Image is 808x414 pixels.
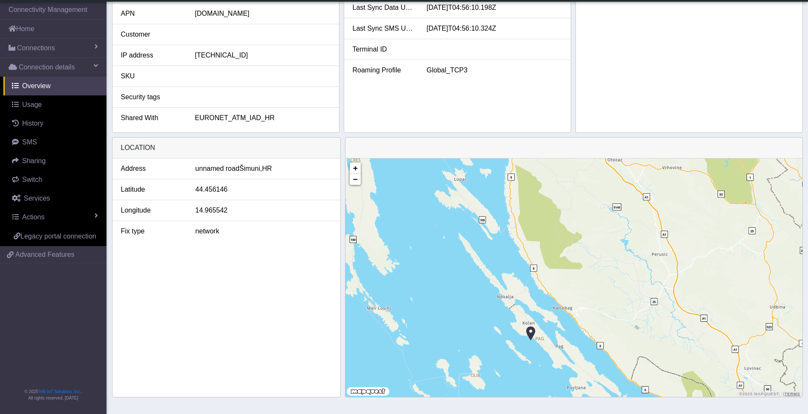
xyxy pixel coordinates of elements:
[3,114,106,133] a: History
[24,195,50,202] span: Services
[22,101,42,108] span: Usage
[346,3,420,13] div: Last Sync Data Usage
[3,152,106,170] a: Sharing
[115,184,189,195] div: Latitude
[262,164,272,174] span: HR
[115,113,189,123] div: Shared With
[785,392,800,396] a: Terms
[346,65,420,75] div: Roaming Profile
[22,213,44,221] span: Actions
[19,62,75,72] span: Connection details
[189,205,338,216] div: 14.965542
[195,114,275,121] span: EURONET_ATM_IAD_HR
[3,170,106,189] a: Switch
[115,205,189,216] div: Longitude
[3,95,106,114] a: Usage
[350,174,361,185] a: Zoom out
[189,184,338,195] div: 44.456146
[115,164,189,174] div: Address
[115,71,189,81] div: SKU
[38,389,81,394] a: Telit IoT Solutions, Inc.
[22,138,37,146] span: SMS
[22,176,42,183] span: Switch
[420,3,569,13] div: [DATE]T04:56:10.198Z
[3,133,106,152] a: SMS
[17,43,55,53] span: Connections
[22,157,46,164] span: Sharing
[22,120,43,127] span: History
[189,226,338,236] div: network
[3,77,106,95] a: Overview
[189,50,337,60] div: [TECHNICAL_ID]
[346,44,420,55] div: Terminal ID
[115,92,189,102] div: Security tags
[737,391,802,397] div: ©2025 MapQuest, |
[15,250,75,260] span: Advanced Features
[196,164,239,174] span: unnamed road
[420,23,569,34] div: [DATE]T04:56:10.324Z
[189,9,337,19] div: [DOMAIN_NAME]
[3,189,106,208] a: Services
[112,138,340,158] div: LOCATION
[239,164,262,174] span: Šimuni,
[346,23,420,34] div: Last Sync SMS Usage
[350,163,361,174] a: Zoom in
[115,226,189,236] div: Fix type
[20,233,96,240] span: Legacy portal connection
[115,29,189,40] div: Customer
[22,82,51,89] span: Overview
[420,65,569,75] div: Global_TCP3
[115,9,189,19] div: APN
[3,208,106,227] a: Actions
[115,50,189,60] div: IP address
